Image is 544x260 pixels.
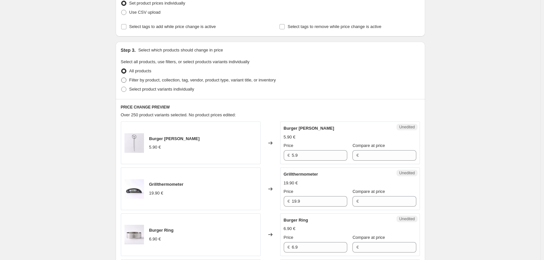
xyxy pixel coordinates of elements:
div: 5.90 € [284,134,295,140]
span: Use CSV upload [129,10,161,15]
span: Unedited [399,170,415,176]
span: € [288,199,290,204]
span: € [288,153,290,158]
span: Grillthermometer [284,172,318,177]
span: Burger [PERSON_NAME] [149,136,200,141]
span: Over 250 product variants selected. No product prices edited: [121,112,236,117]
span: All products [129,68,151,73]
span: Burger [PERSON_NAME] [284,126,334,131]
p: Select which products should change in price [138,47,223,53]
span: € [356,153,359,158]
span: Select tags to add while price change is active [129,24,216,29]
h6: PRICE CHANGE PREVIEW [121,105,420,110]
img: grillthermometer-851049_80x.jpg [124,179,144,199]
span: € [356,199,359,204]
img: burger-spiess-980560_80x.jpg [124,133,144,153]
span: Select product variants individually [129,87,194,92]
span: Grillthermometer [149,182,183,187]
div: 6.90 € [149,236,161,242]
span: Compare at price [352,235,385,240]
span: Select tags to remove while price change is active [288,24,381,29]
span: € [356,245,359,250]
span: Select all products, use filters, or select products variants individually [121,59,250,64]
div: 6.90 € [284,225,295,232]
span: Filter by product, collection, tag, vendor, product type, variant title, or inventory [129,78,276,82]
span: Price [284,189,293,194]
span: Compare at price [352,189,385,194]
img: burger-ring-612671_80x.jpg [124,225,144,244]
div: 5.90 € [149,144,161,151]
span: Burger Ring [149,228,174,233]
div: 19.90 € [149,190,163,196]
span: Compare at price [352,143,385,148]
div: 19.90 € [284,180,298,186]
span: Price [284,143,293,148]
h2: Step 3. [121,47,136,53]
span: Burger Ring [284,218,308,223]
span: Unedited [399,124,415,130]
span: € [288,245,290,250]
span: Set product prices individually [129,1,185,6]
span: Price [284,235,293,240]
span: Unedited [399,216,415,222]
